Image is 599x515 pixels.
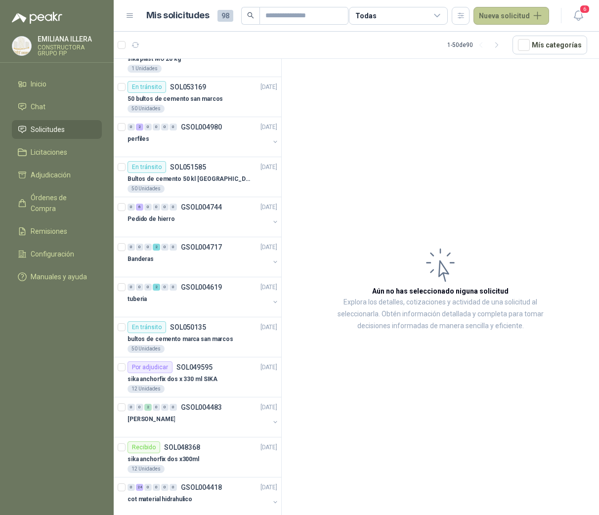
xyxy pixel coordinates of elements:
a: Inicio [12,75,102,93]
a: 0 0 0 2 0 0 GSOL004619[DATE] tuberia [128,281,279,313]
span: Inicio [31,79,46,89]
a: Manuales y ayuda [12,267,102,286]
div: 50 Unidades [128,345,165,353]
p: Bultos de cemento 50 kl [GEOGRAPHIC_DATA][PERSON_NAME] [128,174,251,184]
div: 0 [170,284,177,291]
div: 2 [144,404,152,411]
a: En tránsitoSOL051585[DATE] Bultos de cemento 50 kl [GEOGRAPHIC_DATA][PERSON_NAME]50 Unidades [114,157,281,197]
div: En tránsito [128,161,166,173]
button: Mís categorías [513,36,587,54]
div: 0 [144,124,152,130]
div: 0 [128,284,135,291]
div: 0 [170,204,177,211]
div: 0 [128,124,135,130]
p: sika anchorfix dos x300ml [128,455,199,464]
img: Company Logo [12,37,31,55]
a: 0 24 0 0 0 0 GSOL004418[DATE] cot material hidrahulico [128,481,279,513]
div: 0 [128,204,135,211]
p: GSOL004717 [181,244,222,251]
span: search [247,12,254,19]
div: Todas [355,10,376,21]
p: [DATE] [260,403,277,412]
div: 0 [161,124,169,130]
p: cot material hidrahulico [128,495,192,504]
p: [DATE] [260,483,277,492]
p: [DATE] [260,163,277,172]
div: 0 [170,124,177,130]
button: Nueva solicitud [473,7,549,25]
div: En tránsito [128,321,166,333]
div: En tránsito [128,81,166,93]
div: Por adjudicar [128,361,172,373]
div: 0 [128,484,135,491]
div: 50 Unidades [128,185,165,193]
p: [DATE] [260,203,277,212]
a: Remisiones [12,222,102,241]
p: [DATE] [260,363,277,372]
p: 50 bultos de cemento san marcos [128,94,223,104]
div: 0 [153,404,160,411]
div: 6 [136,204,143,211]
p: GSOL004483 [181,404,222,411]
div: 12 Unidades [128,385,165,393]
div: 0 [161,204,169,211]
div: 0 [161,284,169,291]
p: perfiles [128,134,149,144]
a: 0 0 2 0 0 0 GSOL004483[DATE] [PERSON_NAME] [128,401,279,433]
p: Banderas [128,255,154,264]
div: 0 [128,404,135,411]
p: bultos de cemento marca san marcos [128,335,233,344]
a: 0 0 0 2 0 0 GSOL004717[DATE] Banderas [128,241,279,273]
p: EMILIANA ILLERA [38,36,102,43]
div: 0 [170,404,177,411]
p: Explora los detalles, cotizaciones y actividad de una solicitud al seleccionarla. Obtén informaci... [331,297,550,332]
div: 0 [136,284,143,291]
p: CONSTRUCTORA GRUPO FIP [38,44,102,56]
span: Órdenes de Compra [31,192,92,214]
a: RecibidoSOL048368[DATE] sika anchorfix dos x300ml12 Unidades [114,437,281,477]
div: 0 [144,204,152,211]
p: SOL050135 [170,324,206,331]
p: [DATE] [260,283,277,292]
a: Órdenes de Compra [12,188,102,218]
div: 0 [153,204,160,211]
div: 12 Unidades [128,465,165,473]
p: [DATE] [260,123,277,132]
button: 6 [569,7,587,25]
a: Adjudicación [12,166,102,184]
div: 1 - 50 de 90 [447,37,505,53]
span: 6 [579,4,590,14]
a: Configuración [12,245,102,263]
div: Recibido [128,441,160,453]
p: sika plast MO 20 kg [128,54,181,64]
div: 0 [144,484,152,491]
span: Chat [31,101,45,112]
h1: Mis solicitudes [146,8,210,23]
a: Solicitudes [12,120,102,139]
a: Licitaciones [12,143,102,162]
div: 2 [136,124,143,130]
p: Pedido de hierro [128,215,175,224]
a: En tránsitoSOL050135[DATE] bultos de cemento marca san marcos50 Unidades [114,317,281,357]
p: GSOL004980 [181,124,222,130]
span: Configuración [31,249,74,259]
p: GSOL004744 [181,204,222,211]
h3: Aún no has seleccionado niguna solicitud [372,286,509,297]
div: 0 [161,244,169,251]
div: 0 [144,284,152,291]
div: 0 [136,404,143,411]
span: Adjudicación [31,170,71,180]
span: Remisiones [31,226,67,237]
a: 0 6 0 0 0 0 GSOL004744[DATE] Pedido de hierro [128,201,279,233]
p: [PERSON_NAME] [128,415,175,424]
div: 0 [144,244,152,251]
a: 0 2 0 0 0 0 GSOL004980[DATE] perfiles [128,121,279,153]
p: SOL053169 [170,84,206,90]
a: Por adjudicarSOL049595[DATE] sika anchorfix dos x 330 ml SIKA12 Unidades [114,357,281,397]
div: 0 [161,404,169,411]
a: En tránsitoSOL053169[DATE] 50 bultos de cemento san marcos50 Unidades [114,77,281,117]
p: [DATE] [260,243,277,252]
img: Logo peakr [12,12,62,24]
span: 98 [217,10,233,22]
p: SOL051585 [170,164,206,171]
